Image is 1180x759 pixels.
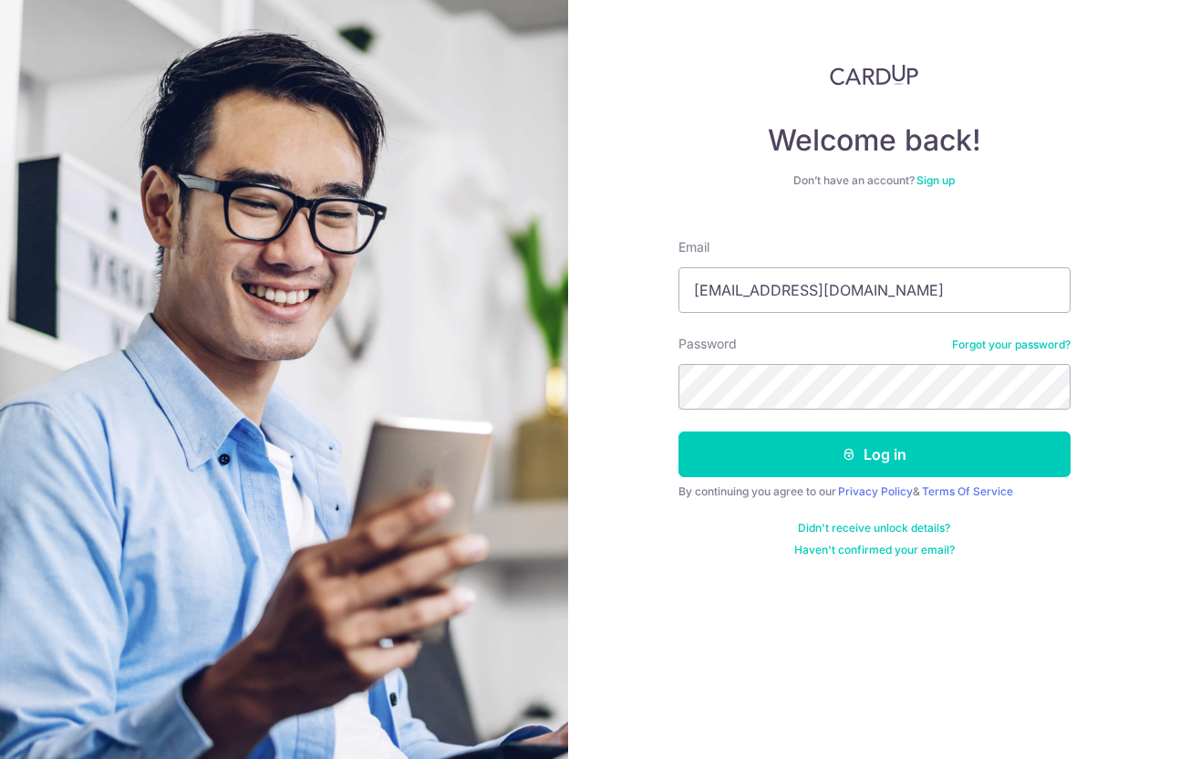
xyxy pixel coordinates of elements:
[794,543,955,557] a: Haven't confirmed your email?
[798,521,950,535] a: Didn't receive unlock details?
[678,238,709,256] label: Email
[922,484,1013,498] a: Terms Of Service
[678,431,1071,477] button: Log in
[838,484,913,498] a: Privacy Policy
[830,64,919,86] img: CardUp Logo
[678,173,1071,188] div: Don’t have an account?
[678,122,1071,159] h4: Welcome back!
[678,267,1071,313] input: Enter your Email
[678,484,1071,499] div: By continuing you agree to our &
[952,338,1071,352] a: Forgot your password?
[916,173,955,187] a: Sign up
[678,335,737,353] label: Password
